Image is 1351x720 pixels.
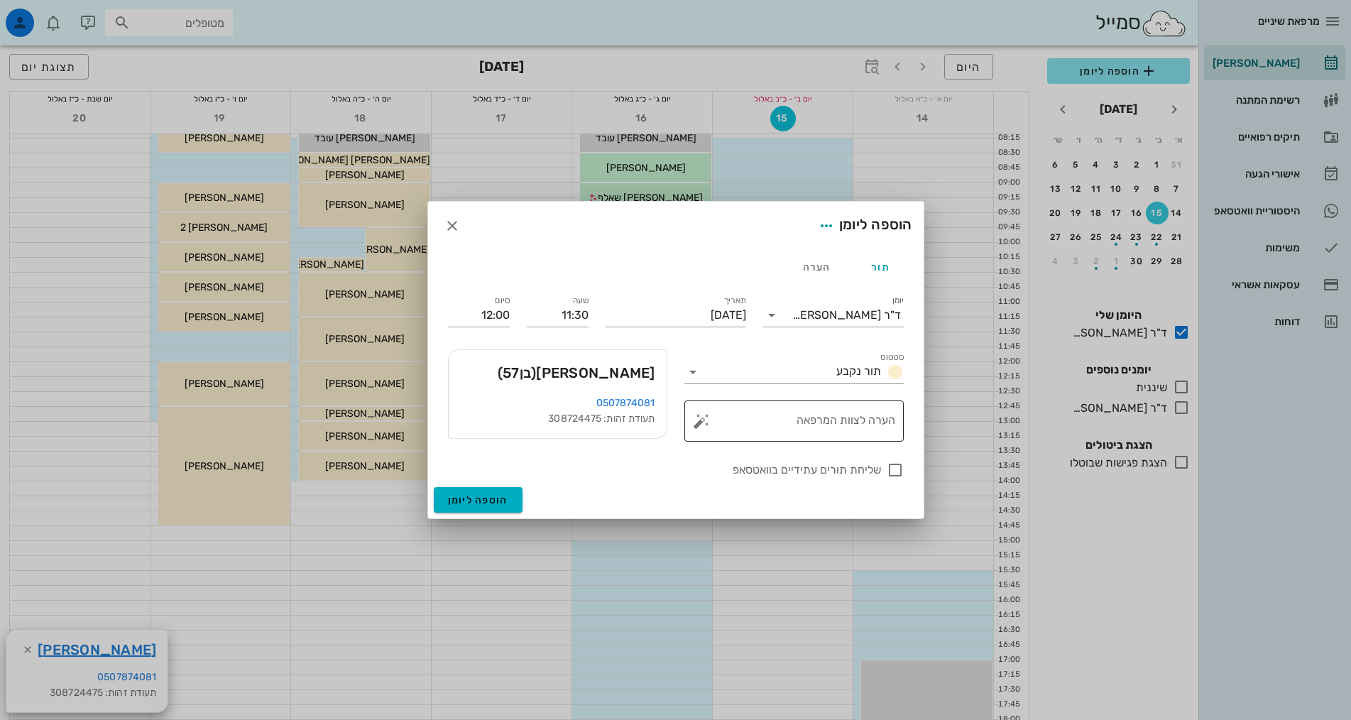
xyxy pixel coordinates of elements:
div: יומןד"ר [PERSON_NAME] [763,304,904,327]
span: [PERSON_NAME] [498,361,655,384]
div: ד"ר [PERSON_NAME] [792,309,901,322]
button: הוספה ליומן [434,487,523,513]
span: 57 [503,364,520,381]
div: סטטוסתור נקבע [684,361,904,383]
div: הערה [784,250,848,284]
div: הוספה ליומן [814,213,912,239]
div: תעודת זהות: 308724475 [460,411,655,427]
label: סיום [495,295,510,306]
label: יומן [892,295,904,306]
a: 0507874081 [596,397,655,409]
label: סטטוס [880,352,904,363]
span: הוספה ליומן [448,494,508,506]
label: שליחת תורים עתידיים בוואטסאפ [448,463,881,477]
label: תאריך [723,295,746,306]
div: תור [848,250,912,284]
span: תור נקבע [836,364,881,378]
label: שעה [572,295,589,306]
span: (בן ) [498,364,537,381]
